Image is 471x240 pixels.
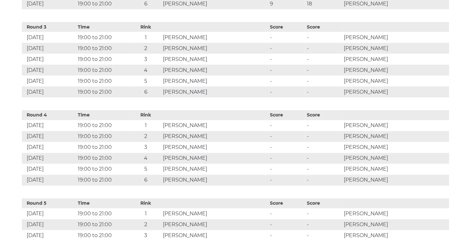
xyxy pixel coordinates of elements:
td: [DATE] [22,175,76,186]
td: - [305,120,342,131]
td: [PERSON_NAME] [342,142,449,153]
td: - [305,142,342,153]
td: - [268,219,305,230]
td: 19:00 to 21:00 [76,76,130,87]
td: [PERSON_NAME] [342,65,449,76]
td: [PERSON_NAME] [342,175,449,186]
td: [DATE] [22,131,76,142]
td: [DATE] [22,32,76,43]
th: Time [76,22,130,32]
td: - [268,65,305,76]
td: [DATE] [22,209,76,219]
td: [PERSON_NAME] [161,65,268,76]
td: 1 [130,32,162,43]
th: Score [268,110,305,120]
td: [PERSON_NAME] [342,153,449,164]
td: 2 [130,131,162,142]
td: 19:00 to 21:00 [76,153,130,164]
td: 19:00 to 21:00 [76,142,130,153]
td: [DATE] [22,164,76,175]
td: [DATE] [22,219,76,230]
th: Score [305,110,342,120]
td: - [305,54,342,65]
th: Rink [130,199,162,209]
td: [PERSON_NAME] [161,76,268,87]
td: 19:00 to 21:00 [76,120,130,131]
td: 3 [130,142,162,153]
td: 3 [130,54,162,65]
td: - [268,120,305,131]
td: [PERSON_NAME] [161,87,268,98]
td: [PERSON_NAME] [161,142,268,153]
td: - [268,32,305,43]
td: [PERSON_NAME] [342,43,449,54]
td: [PERSON_NAME] [342,120,449,131]
td: 19:00 to 21:00 [76,164,130,175]
td: - [268,153,305,164]
td: [PERSON_NAME] [161,131,268,142]
td: [DATE] [22,153,76,164]
td: - [268,209,305,219]
td: [DATE] [22,76,76,87]
th: Rink [130,22,162,32]
td: 4 [130,153,162,164]
td: - [305,32,342,43]
td: 5 [130,164,162,175]
td: 4 [130,65,162,76]
td: [DATE] [22,65,76,76]
td: - [268,142,305,153]
td: 19:00 to 21:00 [76,209,130,219]
td: - [305,131,342,142]
td: 2 [130,219,162,230]
td: [PERSON_NAME] [161,32,268,43]
td: [DATE] [22,142,76,153]
td: - [305,153,342,164]
td: - [305,65,342,76]
td: - [305,87,342,98]
td: [PERSON_NAME] [161,164,268,175]
td: 19:00 to 21:00 [76,87,130,98]
td: 1 [130,120,162,131]
td: [DATE] [22,87,76,98]
td: [PERSON_NAME] [161,175,268,186]
td: 19:00 to 21:00 [76,65,130,76]
td: [PERSON_NAME] [342,131,449,142]
td: [PERSON_NAME] [342,54,449,65]
td: [PERSON_NAME] [161,153,268,164]
td: [PERSON_NAME] [161,209,268,219]
td: 19:00 to 21:00 [76,219,130,230]
td: - [305,175,342,186]
td: - [268,76,305,87]
td: - [305,209,342,219]
td: [PERSON_NAME] [342,76,449,87]
td: - [305,164,342,175]
td: [PERSON_NAME] [161,120,268,131]
td: - [268,54,305,65]
td: 19:00 to 21:00 [76,131,130,142]
th: Time [76,110,130,120]
td: - [305,219,342,230]
th: Round 5 [22,199,76,209]
th: Round 4 [22,110,76,120]
td: 19:00 to 21:00 [76,43,130,54]
th: Score [268,199,305,209]
td: [DATE] [22,54,76,65]
td: - [268,164,305,175]
td: 5 [130,76,162,87]
td: [PERSON_NAME] [342,219,449,230]
td: - [305,43,342,54]
td: 1 [130,209,162,219]
td: - [268,43,305,54]
td: 6 [130,87,162,98]
th: Score [305,199,342,209]
td: [PERSON_NAME] [342,87,449,98]
td: [DATE] [22,43,76,54]
td: [PERSON_NAME] [161,54,268,65]
td: [PERSON_NAME] [161,43,268,54]
td: 19:00 to 21:00 [76,32,130,43]
td: - [268,131,305,142]
td: [PERSON_NAME] [342,209,449,219]
td: [PERSON_NAME] [342,164,449,175]
th: Round 3 [22,22,76,32]
td: [DATE] [22,120,76,131]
